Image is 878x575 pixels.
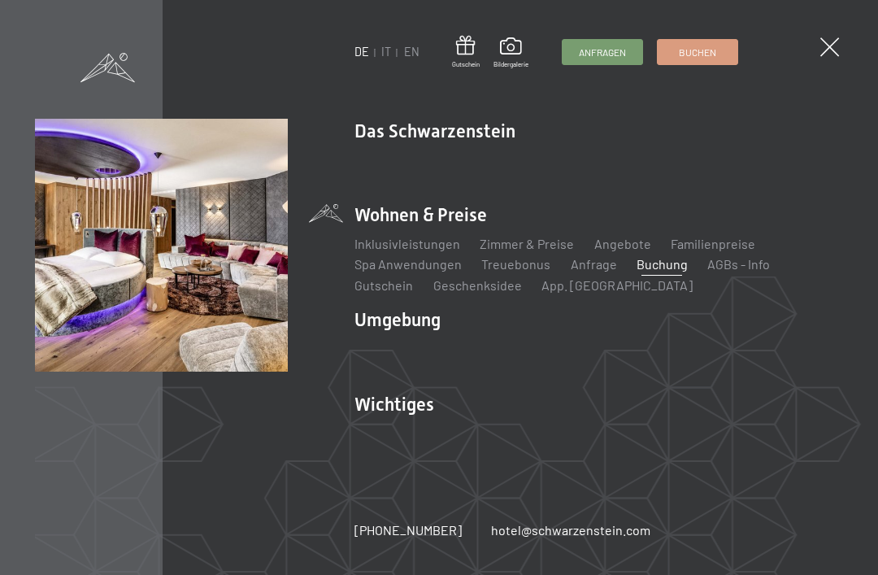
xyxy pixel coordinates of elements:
a: Geschenksidee [433,277,522,293]
a: hotel@schwarzenstein.com [491,521,650,539]
a: Buchung [637,256,688,272]
span: [PHONE_NUMBER] [355,522,463,538]
a: Anfrage [571,256,617,272]
a: Anfragen [562,40,641,64]
a: Familienpreise [671,236,755,251]
a: Inklusivleistungen [355,236,461,251]
a: Bildergalerie [493,37,528,68]
span: Buchen [679,46,716,59]
span: Anfragen [578,46,625,59]
span: Bildergalerie [493,60,528,69]
a: Gutschein [452,36,480,69]
a: IT [382,45,392,59]
a: Treuebonus [482,256,551,272]
a: [PHONE_NUMBER] [355,521,463,539]
a: App. [GEOGRAPHIC_DATA] [541,277,693,293]
a: DE [355,45,370,59]
span: Gutschein [452,60,480,69]
a: AGBs - Info [707,256,770,272]
a: EN [404,45,419,59]
a: Zimmer & Preise [480,236,575,251]
a: Angebote [594,236,651,251]
a: Buchen [658,40,737,64]
a: Gutschein [355,277,414,293]
a: Spa Anwendungen [355,256,463,272]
